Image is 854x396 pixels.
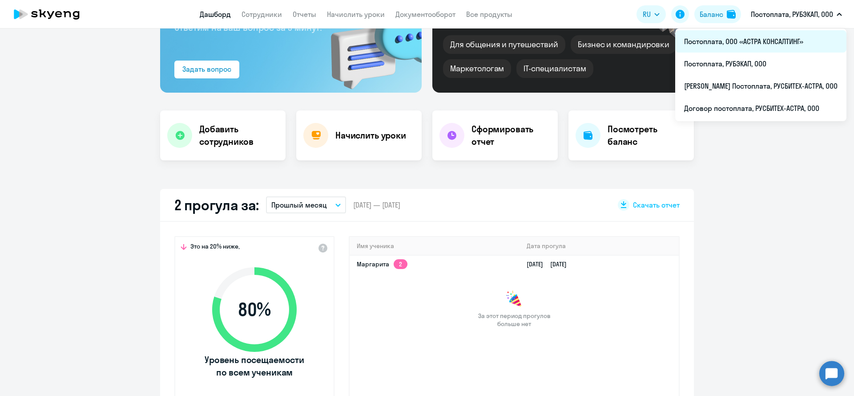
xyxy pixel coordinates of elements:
app-skyeng-badge: 2 [394,259,407,269]
div: Задать вопрос [182,64,231,74]
a: Маргарита2 [357,260,407,268]
p: Постоплата, РУБЭКАП, ООО [751,9,833,20]
span: За этот период прогулов больше нет [477,312,552,328]
h4: Начислить уроки [335,129,406,142]
th: Дата прогула [520,237,679,255]
span: [DATE] — [DATE] [353,200,400,210]
div: Баланс [700,9,723,20]
span: 80 % [203,299,306,320]
a: Документооборот [395,10,455,19]
th: Имя ученика [350,237,520,255]
a: Начислить уроки [327,10,385,19]
div: Бизнес и командировки [571,35,677,54]
a: Все продукты [466,10,512,19]
div: Маркетологам [443,59,511,78]
a: Отчеты [293,10,316,19]
span: Уровень посещаемости по всем ученикам [203,354,306,379]
button: Задать вопрос [174,61,239,78]
h2: 2 прогула за: [174,196,259,214]
button: Постоплата, РУБЭКАП, ООО [746,4,846,25]
a: [DATE][DATE] [527,260,574,268]
div: Для общения и путешествий [443,35,565,54]
span: RU [643,9,651,20]
h4: Посмотреть баланс [608,123,687,148]
a: Сотрудники [242,10,282,19]
h4: Добавить сотрудников [199,123,278,148]
button: Прошлый месяц [266,196,346,213]
img: congrats [505,290,523,308]
p: Прошлый месяц [271,200,327,210]
span: Это на 20% ниже, [190,242,240,253]
span: Скачать отчет [633,200,680,210]
ul: RU [675,29,846,121]
button: Балансbalance [694,5,741,23]
a: Дашборд [200,10,231,19]
div: IT-специалистам [516,59,593,78]
img: balance [727,10,736,19]
h4: Сформировать отчет [471,123,551,148]
button: RU [636,5,666,23]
